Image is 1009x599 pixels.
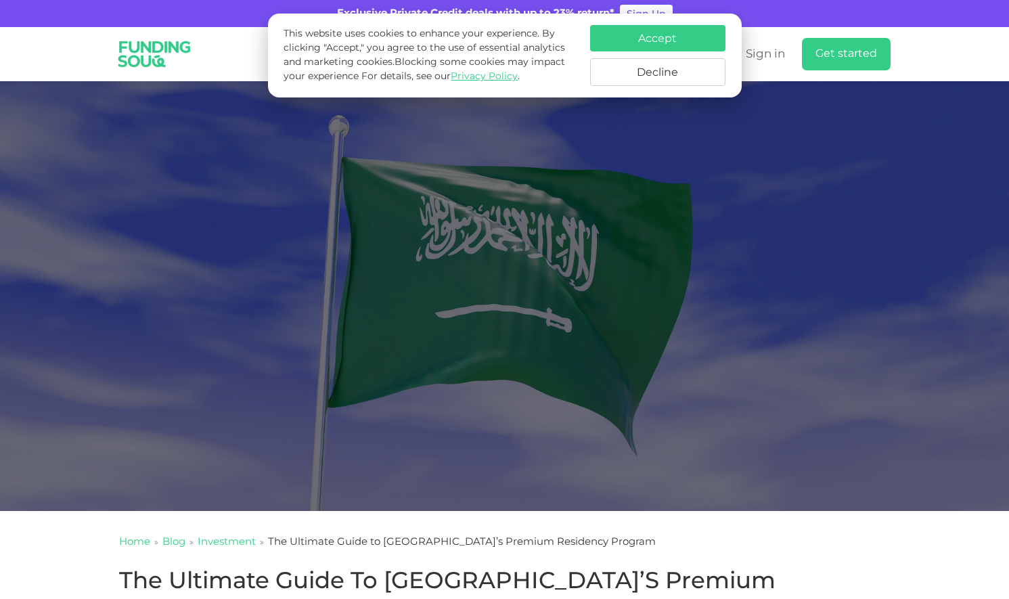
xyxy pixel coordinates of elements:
a: Investment [198,537,256,547]
p: This website uses cookies to enhance your experience. By clicking "Accept," you agree to the use ... [284,27,576,84]
button: Decline [590,58,725,86]
span: Get started [815,49,877,59]
a: Privacy Policy [451,72,518,81]
a: Sign in [742,43,785,66]
button: Accept [590,25,725,51]
a: Sign Up [620,5,673,22]
span: For details, see our . [361,72,520,81]
span: Sign in [746,49,785,60]
a: Blog [162,537,185,547]
div: Exclusive Private Credit deals with up to 23% return* [337,6,614,22]
a: Home [119,537,150,547]
span: Blocking some cookies may impact your experience [284,58,565,81]
img: Logo [109,30,200,79]
div: The Ultimate Guide to [GEOGRAPHIC_DATA]’s Premium Residency Program [268,535,656,550]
